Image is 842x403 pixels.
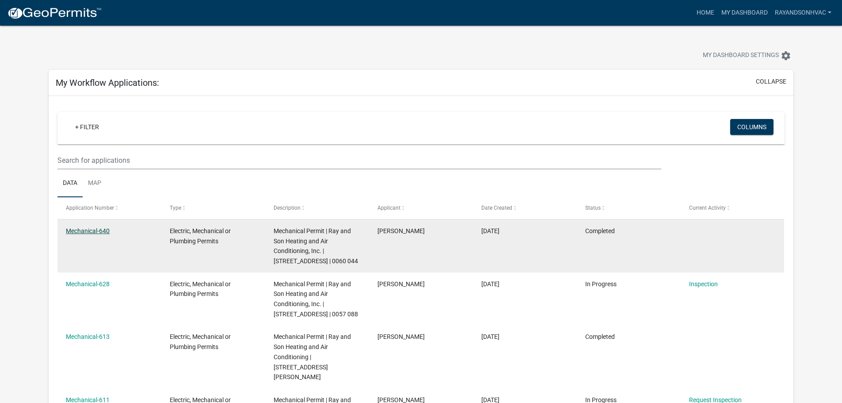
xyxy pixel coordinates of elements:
span: Pat Ray [377,280,425,288]
button: collapse [756,77,786,86]
datatable-header-cell: Type [161,197,265,219]
span: Current Activity [689,205,726,211]
span: Application Number [66,205,114,211]
datatable-header-cell: Status [576,197,680,219]
a: Inspection [689,280,718,288]
span: Type [170,205,181,211]
span: Mechanical Permit | Ray and Son Heating and Air Conditioning, Inc. | 7285 OLD COFFEE RD, Adel 316... [274,227,358,265]
span: Date Created [481,205,512,211]
button: My Dashboard Settingssettings [696,47,798,64]
a: RayandSonhvac [771,4,835,21]
span: Pat Ray [377,333,425,340]
span: Mechanical Permit | Ray and Son Heating and Air Conditioning | 119 BURWELL AVE S, Adel 31620 | A0... [274,333,351,380]
span: 09/02/2025 [481,333,499,340]
a: Map [83,169,107,198]
span: Electric, Mechanical or Plumbing Permits [170,227,231,245]
a: Mechanical-628 [66,280,110,288]
span: Completed [585,333,615,340]
a: Data [57,169,83,198]
i: settings [781,50,791,61]
button: Columns [730,119,773,135]
span: Electric, Mechanical or Plumbing Permits [170,280,231,298]
span: 10/06/2025 [481,227,499,234]
span: My Dashboard Settings [703,50,779,61]
datatable-header-cell: Applicant [369,197,473,219]
h5: My Workflow Applications: [56,77,159,88]
span: Pat Ray [377,227,425,234]
datatable-header-cell: Date Created [473,197,577,219]
a: Mechanical-613 [66,333,110,340]
datatable-header-cell: Application Number [57,197,161,219]
span: Applicant [377,205,400,211]
a: My Dashboard [718,4,771,21]
datatable-header-cell: Description [265,197,369,219]
span: Electric, Mechanical or Plumbing Permits [170,333,231,350]
span: Mechanical Permit | Ray and Son Heating and Air Conditioning, Inc. | 152 LAKEVIEW CT, Adel 31620 ... [274,280,358,318]
span: Description [274,205,301,211]
span: 09/16/2025 [481,280,499,288]
datatable-header-cell: Current Activity [680,197,784,219]
span: In Progress [585,280,617,288]
a: + Filter [68,119,106,135]
span: Status [585,205,601,211]
a: Home [693,4,718,21]
span: Completed [585,227,615,234]
input: Search for applications [57,151,661,169]
a: Mechanical-640 [66,227,110,234]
